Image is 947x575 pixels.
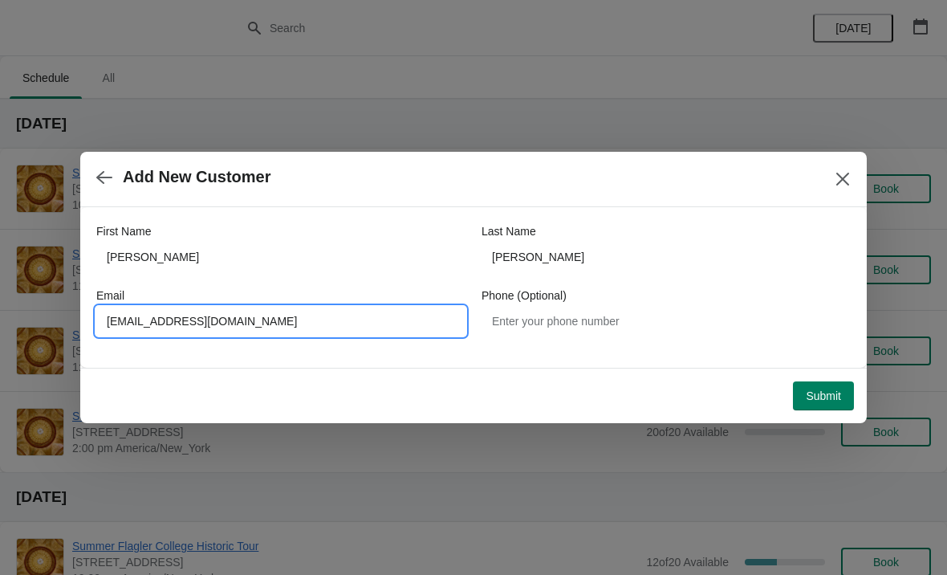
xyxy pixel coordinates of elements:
button: Submit [793,381,854,410]
label: Phone (Optional) [482,287,567,304]
label: First Name [96,223,151,239]
label: Last Name [482,223,536,239]
input: Enter your email [96,307,465,336]
button: Close [828,165,857,194]
input: Smith [482,243,851,271]
input: John [96,243,465,271]
label: Email [96,287,124,304]
span: Submit [806,389,841,402]
input: Enter your phone number [482,307,851,336]
h2: Add New Customer [123,168,270,186]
